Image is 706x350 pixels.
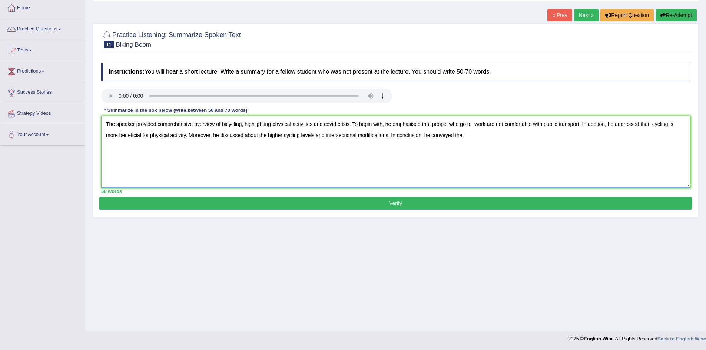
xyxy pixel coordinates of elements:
[568,331,706,342] div: 2025 © All Rights Reserved
[0,124,85,143] a: Your Account
[101,63,690,81] h4: You will hear a short lecture. Write a summary for a fellow student who was not present at the le...
[656,9,697,21] button: Re-Attempt
[0,82,85,101] a: Success Stories
[104,41,114,48] span: 11
[101,188,690,195] div: 58 words
[600,9,654,21] button: Report Question
[99,197,692,210] button: Verify
[101,107,250,114] div: * Summarize in the box below (write between 50 and 70 words)
[116,41,151,48] small: Biking Boom
[584,336,615,341] strong: English Wise.
[574,9,599,21] a: Next »
[0,40,85,59] a: Tests
[0,103,85,122] a: Strategy Videos
[657,336,706,341] a: Back to English Wise
[547,9,572,21] a: « Prev
[0,19,85,37] a: Practice Questions
[109,69,145,75] b: Instructions:
[0,61,85,80] a: Predictions
[101,30,241,48] h2: Practice Listening: Summarize Spoken Text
